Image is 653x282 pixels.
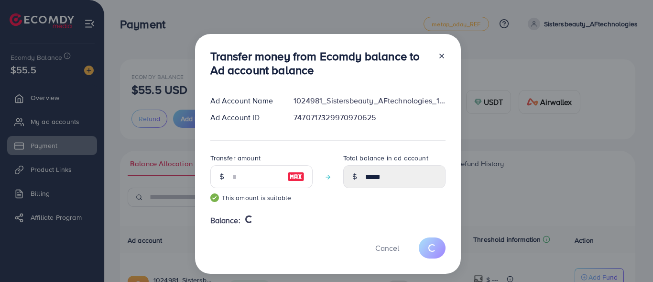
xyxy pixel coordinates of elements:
[210,215,240,226] span: Balance:
[203,112,286,123] div: Ad Account ID
[343,153,428,163] label: Total balance in ad account
[375,243,399,253] span: Cancel
[612,239,646,275] iframe: Chat
[210,193,313,203] small: This amount is suitable
[286,112,453,123] div: 7470717329970970625
[210,193,219,202] img: guide
[210,153,261,163] label: Transfer amount
[203,95,286,106] div: Ad Account Name
[286,95,453,106] div: 1024981_Sistersbeauty_AFtechnologies_1739411934516
[363,237,411,258] button: Cancel
[287,171,305,182] img: image
[210,49,430,77] h3: Transfer money from Ecomdy balance to Ad account balance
